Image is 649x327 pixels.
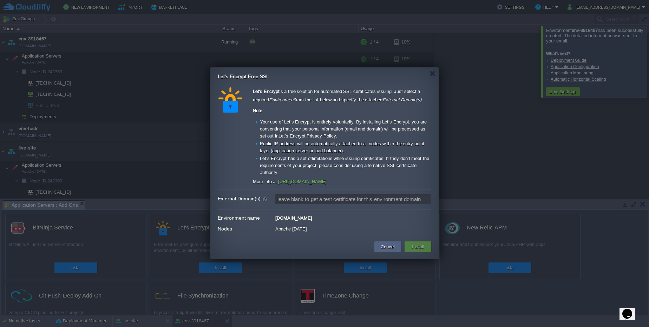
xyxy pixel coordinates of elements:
[256,177,431,191] li: On the Node.js server, issued certificates are just stored at the /var/lib/jelastic/keys director...
[312,156,383,161] a: limitations while issuing certificates
[619,299,642,320] iframe: chat widget
[218,87,243,113] img: letsencrypt.png
[256,119,431,140] li: Your use of Let’s Encrypt is entirely voluntarily. By installing Let’s Encrypt, you are consentin...
[410,242,426,251] button: Install
[379,242,397,251] button: Cancel
[278,179,327,184] a: [URL][DOMAIN_NAME]
[275,224,431,232] div: Apache [DATE]
[256,140,431,154] li: Public IP address will be automatically attached to all nodes within the entry point layer (appli...
[218,213,275,223] label: Environment name
[256,155,431,176] li: Let’s Encrypt has a set of . If they don’t meet the requirements of your project, please consider...
[275,213,431,221] div: [DOMAIN_NAME]
[218,194,275,203] label: External Domain(s)
[218,224,275,234] label: Nodes
[278,133,336,139] a: Let’s Encrypt Privacy Policy
[218,74,269,79] span: Let's Encrypt Free SSL
[253,108,264,113] strong: Note:
[253,89,280,94] strong: Let's Encrypt
[269,97,295,102] em: Environment
[253,87,429,104] p: is a free solution for automated SSL certificates issuing. Just select a required from the list b...
[382,97,421,102] em: External Domain(s)
[253,179,277,184] span: More info at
